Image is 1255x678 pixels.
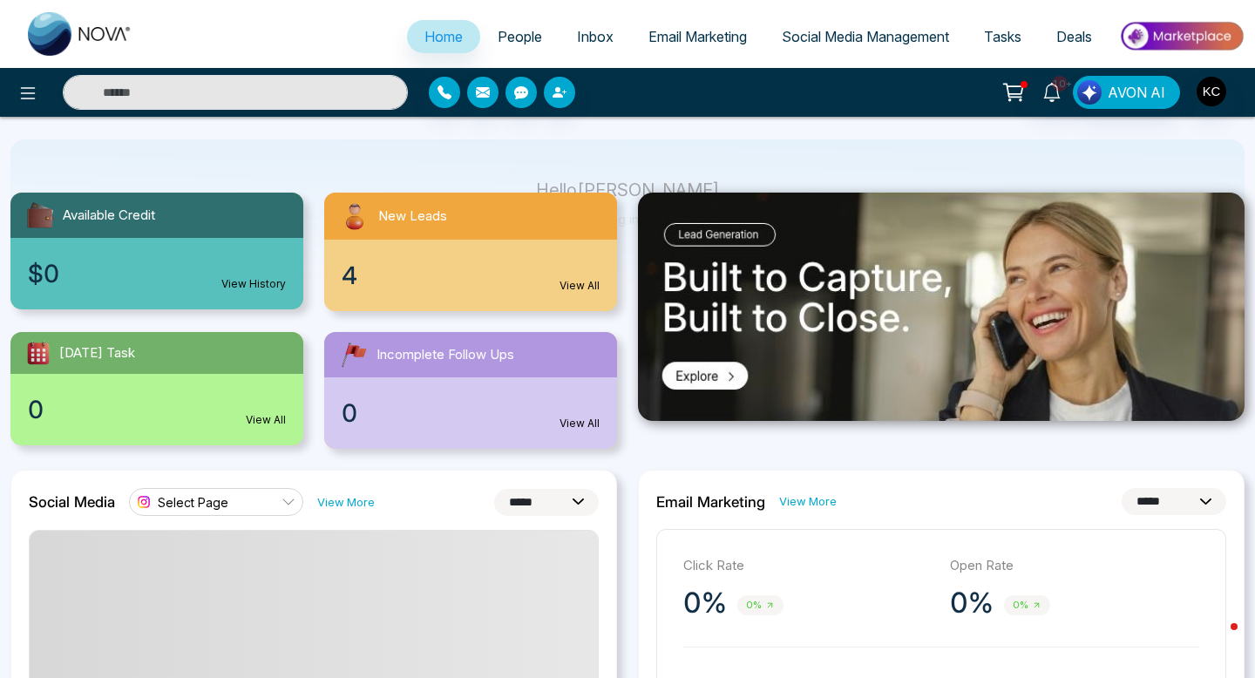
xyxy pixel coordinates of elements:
a: Deals [1039,20,1109,53]
span: Available Credit [63,206,155,226]
a: View All [560,278,600,294]
a: People [480,20,560,53]
span: 0 [342,395,357,431]
span: AVON AI [1108,82,1165,103]
h2: Email Marketing [656,493,765,511]
img: newLeads.svg [338,200,371,233]
a: Email Marketing [631,20,764,53]
a: New Leads4View All [314,193,627,311]
span: Incomplete Follow Ups [376,345,514,365]
span: Select Page [158,494,228,511]
span: Social Media Management [782,28,949,45]
span: 4 [342,257,357,294]
img: todayTask.svg [24,339,52,367]
span: Deals [1056,28,1092,45]
a: View More [779,493,837,510]
a: Social Media Management [764,20,967,53]
img: . [638,193,1245,421]
a: Incomplete Follow Ups0View All [314,332,627,449]
a: Inbox [560,20,631,53]
span: [DATE] Task [59,343,135,363]
span: New Leads [378,207,447,227]
button: AVON AI [1073,76,1180,109]
span: People [498,28,542,45]
a: View All [246,412,286,428]
a: Home [407,20,480,53]
img: followUps.svg [338,339,370,370]
a: Tasks [967,20,1039,53]
a: View All [560,416,600,431]
img: Nova CRM Logo [28,12,132,56]
img: Market-place.gif [1118,17,1245,56]
span: Tasks [984,28,1021,45]
span: 0% [1004,595,1050,615]
iframe: Intercom live chat [1196,619,1238,661]
span: Home [424,28,463,45]
span: 10+ [1052,76,1068,92]
span: Inbox [577,28,614,45]
img: Lead Flow [1077,80,1102,105]
span: 0 [28,391,44,428]
p: 0% [683,586,727,620]
a: View More [317,494,375,511]
p: Open Rate [950,556,1199,576]
a: View History [221,276,286,292]
img: User Avatar [1197,77,1226,106]
img: availableCredit.svg [24,200,56,231]
a: 10+ [1031,76,1073,106]
img: instagram [135,493,153,511]
h2: Social Media [29,493,115,511]
span: 0% [737,595,784,615]
p: 0% [950,586,994,620]
p: Click Rate [683,556,933,576]
span: Email Marketing [648,28,747,45]
span: $0 [28,255,59,292]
